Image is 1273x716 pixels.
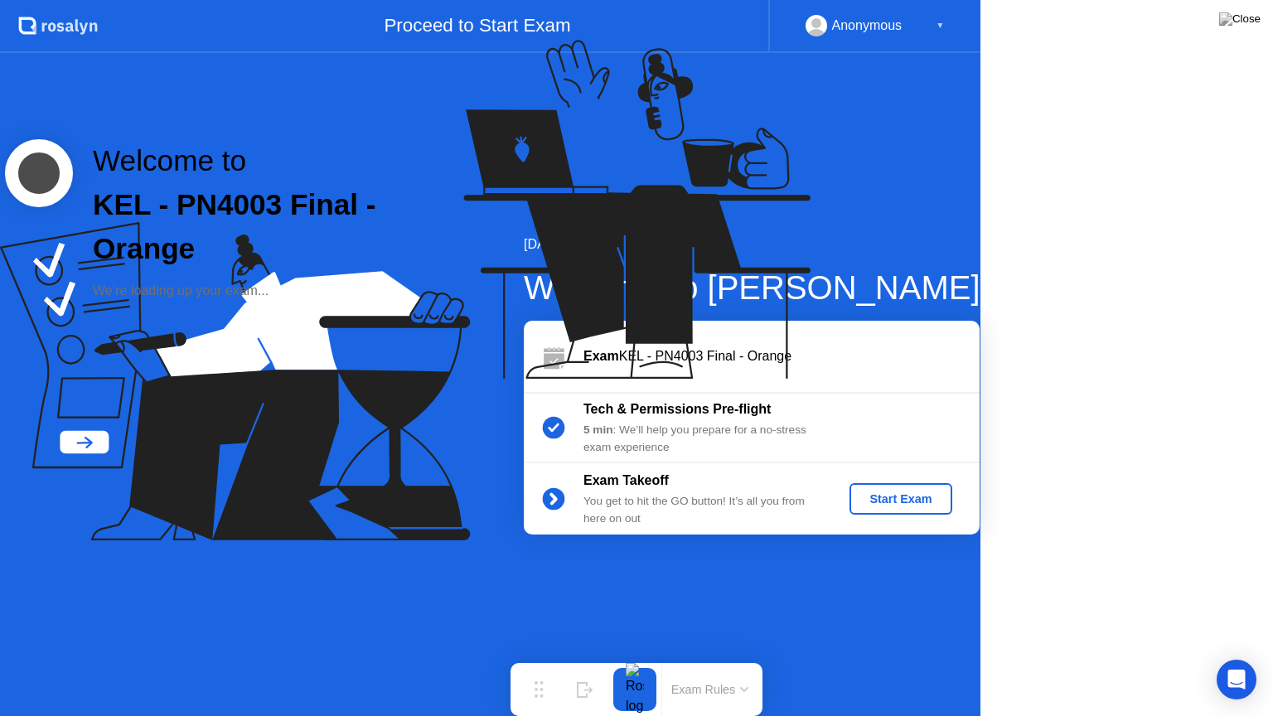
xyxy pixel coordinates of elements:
div: We’re loading up your exam... [93,281,399,301]
div: You get to hit the GO button! It’s all you from here on out [583,493,822,527]
img: Close [1219,12,1261,26]
div: Anonymous [832,15,903,36]
div: Open Intercom Messenger [1217,660,1256,699]
div: Start Exam [856,492,945,506]
b: Exam Takeoff [583,473,669,487]
button: Exam Rules [666,682,754,697]
div: KEL - PN4003 Final - Orange [93,183,399,271]
div: Welcome to [93,139,399,183]
div: ▼ [936,15,944,36]
button: Start Exam [849,483,951,515]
